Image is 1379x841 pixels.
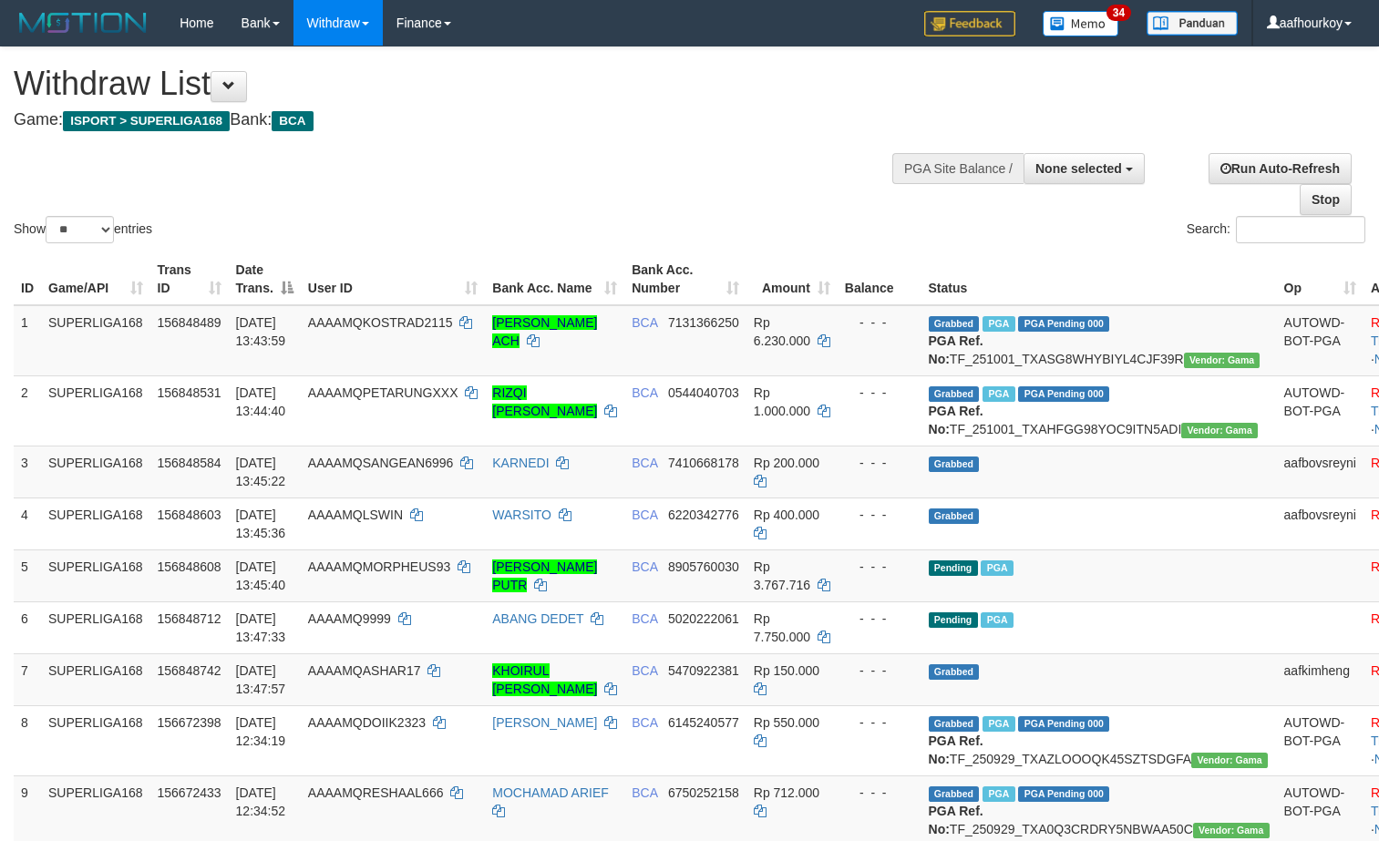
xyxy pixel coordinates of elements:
[1024,153,1145,184] button: None selected
[929,386,980,402] span: Grabbed
[1018,716,1109,732] span: PGA Pending
[754,715,819,730] span: Rp 550.000
[929,612,978,628] span: Pending
[668,785,739,800] span: Copy 6750252158 to clipboard
[1191,753,1268,768] span: Vendor URL: https://trx31.1velocity.biz
[492,456,549,470] a: KARNEDI
[492,508,551,522] a: WARSITO
[1181,423,1258,438] span: Vendor URL: https://trx31.1velocity.biz
[14,111,901,129] h4: Game: Bank:
[668,559,739,574] span: Copy 8905760030 to clipboard
[754,785,819,800] span: Rp 712.000
[754,456,819,470] span: Rp 200.000
[632,715,657,730] span: BCA
[929,804,983,836] b: PGA Ref. No:
[754,611,810,644] span: Rp 7.750.000
[845,384,914,402] div: - - -
[492,663,597,696] a: KHOIRUL [PERSON_NAME]
[14,497,41,549] td: 4
[158,456,221,470] span: 156848584
[1300,184,1352,215] a: Stop
[921,305,1277,376] td: TF_251001_TXASG8WHYBIYL4CJF39R
[845,784,914,802] div: - - -
[983,386,1014,402] span: Marked by aafsoycanthlai
[41,601,150,653] td: SUPERLIGA168
[492,611,583,626] a: ABANG DEDET
[301,253,485,305] th: User ID: activate to sort column ascending
[14,705,41,775] td: 8
[1277,653,1364,705] td: aafkimheng
[1018,386,1109,402] span: PGA Pending
[41,497,150,549] td: SUPERLIGA168
[1236,216,1365,243] input: Search:
[308,715,426,730] span: AAAAMQDOIIK2323
[236,715,286,748] span: [DATE] 12:34:19
[236,559,286,592] span: [DATE] 13:45:40
[41,549,150,601] td: SUPERLIGA168
[158,785,221,800] span: 156672433
[308,508,403,522] span: AAAAMQLSWIN
[983,786,1014,802] span: Marked by aafsoycanthlai
[668,715,739,730] span: Copy 6145240577 to clipboard
[668,611,739,626] span: Copy 5020222061 to clipboard
[158,508,221,522] span: 156848603
[492,385,597,418] a: RIZQI [PERSON_NAME]
[1277,705,1364,775] td: AUTOWD-BOT-PGA
[1147,11,1238,36] img: panduan.png
[41,305,150,376] td: SUPERLIGA168
[492,785,609,800] a: MOCHAMAD ARIEF
[924,11,1015,36] img: Feedback.jpg
[1277,253,1364,305] th: Op: activate to sort column ascending
[272,111,313,131] span: BCA
[14,375,41,446] td: 2
[632,508,657,522] span: BCA
[236,456,286,488] span: [DATE] 13:45:22
[308,663,421,678] span: AAAAMQASHAR17
[158,663,221,678] span: 156848742
[1277,446,1364,497] td: aafbovsreyni
[1277,375,1364,446] td: AUTOWD-BOT-PGA
[41,253,150,305] th: Game/API: activate to sort column ascending
[746,253,838,305] th: Amount: activate to sort column ascending
[1209,153,1352,184] a: Run Auto-Refresh
[1018,786,1109,802] span: PGA Pending
[632,315,657,330] span: BCA
[754,315,810,348] span: Rp 6.230.000
[236,663,286,696] span: [DATE] 13:47:57
[236,785,286,818] span: [DATE] 12:34:52
[14,216,152,243] label: Show entries
[41,653,150,705] td: SUPERLIGA168
[14,253,41,305] th: ID
[921,375,1277,446] td: TF_251001_TXAHFGG98YOC9ITN5ADI
[668,456,739,470] span: Copy 7410668178 to clipboard
[668,663,739,678] span: Copy 5470922381 to clipboard
[158,315,221,330] span: 156848489
[41,705,150,775] td: SUPERLIGA168
[14,601,41,653] td: 6
[14,9,152,36] img: MOTION_logo.png
[1035,161,1122,176] span: None selected
[308,315,453,330] span: AAAAMQKOSTRAD2115
[236,508,286,540] span: [DATE] 13:45:36
[845,558,914,576] div: - - -
[308,611,391,626] span: AAAAMQ9999
[1277,497,1364,549] td: aafbovsreyni
[632,663,657,678] span: BCA
[1193,823,1270,838] span: Vendor URL: https://trx31.1velocity.biz
[892,153,1024,184] div: PGA Site Balance /
[668,508,739,522] span: Copy 6220342776 to clipboard
[308,456,454,470] span: AAAAMQSANGEAN6996
[1106,5,1131,21] span: 34
[632,559,657,574] span: BCA
[845,610,914,628] div: - - -
[308,785,444,800] span: AAAAMQRESHAAL666
[229,253,301,305] th: Date Trans.: activate to sort column descending
[929,716,980,732] span: Grabbed
[754,385,810,418] span: Rp 1.000.000
[41,375,150,446] td: SUPERLIGA168
[14,66,901,102] h1: Withdraw List
[1277,305,1364,376] td: AUTOWD-BOT-PGA
[1184,353,1261,368] span: Vendor URL: https://trx31.1velocity.biz
[1043,11,1119,36] img: Button%20Memo.svg
[668,385,739,400] span: Copy 0544040703 to clipboard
